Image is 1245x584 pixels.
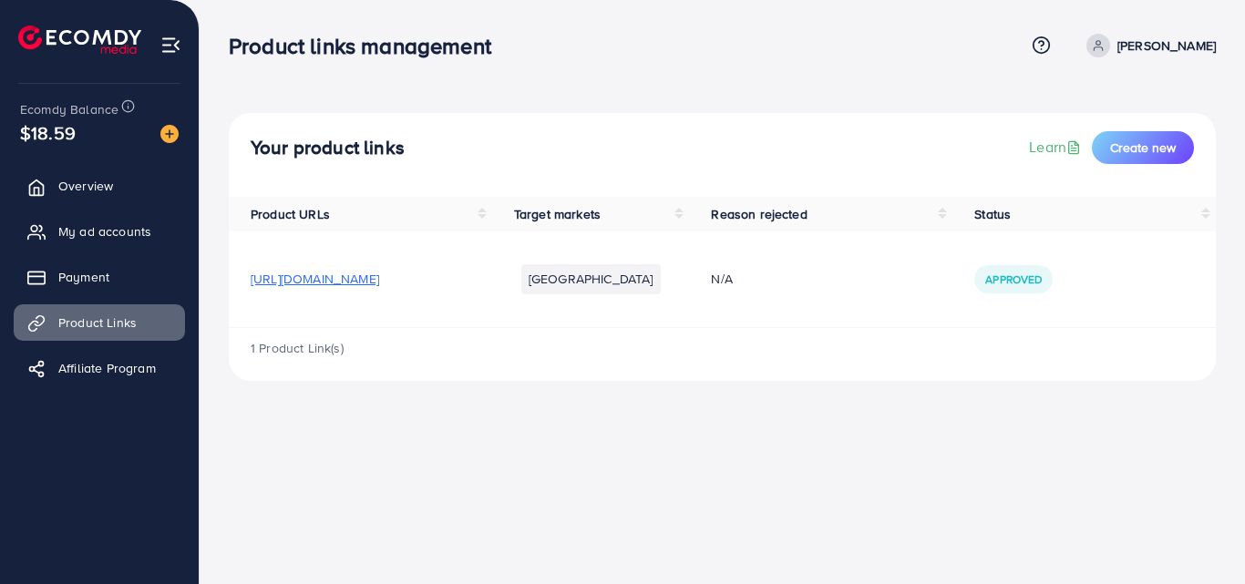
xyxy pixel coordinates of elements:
span: Reason rejected [711,205,807,223]
li: [GEOGRAPHIC_DATA] [521,264,661,293]
a: Affiliate Program [14,350,185,386]
img: logo [18,26,141,54]
a: Product Links [14,304,185,341]
span: Create new [1110,138,1176,157]
p: [PERSON_NAME] [1117,35,1216,56]
button: Create new [1092,131,1194,164]
span: Payment [58,268,109,286]
span: Overview [58,177,113,195]
img: menu [160,35,181,56]
span: N/A [711,270,732,288]
a: My ad accounts [14,213,185,250]
span: $18.59 [20,119,76,146]
span: 1 Product Link(s) [251,339,344,357]
a: Payment [14,259,185,295]
h3: Product links management [229,33,506,59]
iframe: Chat [1168,502,1231,570]
span: [URL][DOMAIN_NAME] [251,270,379,288]
span: Affiliate Program [58,359,156,377]
a: [PERSON_NAME] [1079,34,1216,57]
span: Status [974,205,1011,223]
span: My ad accounts [58,222,151,241]
span: Product Links [58,313,137,332]
span: Target markets [514,205,601,223]
span: Approved [985,272,1042,287]
img: image [160,125,179,143]
span: Product URLs [251,205,330,223]
a: Learn [1029,137,1085,158]
a: Overview [14,168,185,204]
span: Ecomdy Balance [20,100,118,118]
h4: Your product links [251,137,405,159]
